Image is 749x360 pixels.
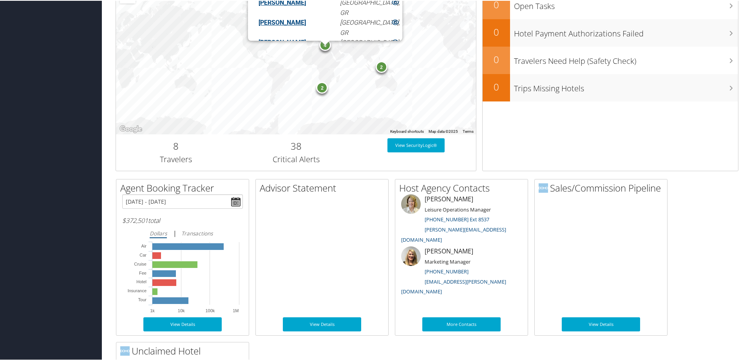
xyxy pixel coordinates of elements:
[425,257,470,264] small: Marketing Manager
[429,128,458,133] span: Map data ©2025
[242,153,350,164] h3: Critical Alerts
[136,279,147,283] tspan: Hotel
[122,215,148,224] span: $372,501
[425,267,469,274] a: [PHONE_NUMBER]
[138,297,147,301] tspan: Tour
[390,128,424,134] button: Keyboard shortcuts
[139,252,147,257] tspan: Car
[134,261,147,266] tspan: Cruise
[260,181,388,194] h2: Advisor Statement
[139,270,147,275] tspan: Fee
[483,80,510,93] h2: 0
[483,18,738,46] a: 0Hotel Payment Authorizations Failed
[118,123,144,134] img: Google
[283,317,361,331] a: View Details
[120,346,130,355] img: domo-logo.png
[401,194,421,213] img: meredith-price.jpg
[483,52,510,65] h2: 0
[120,181,249,194] h2: Agent Booking Tracker
[399,181,528,194] h2: Host Agency Contacts
[483,46,738,73] a: 0Travelers Need Help (Safety Check)
[397,246,526,298] li: [PERSON_NAME]
[233,308,239,312] text: 1M
[387,137,445,152] a: View SecurityLogic®
[401,277,506,295] a: [EMAIL_ADDRESS][PERSON_NAME][DOMAIN_NAME]
[401,246,421,265] img: ali-moffitt.jpg
[463,128,474,133] a: Terms (opens in new tab)
[425,215,489,222] a: [PHONE_NUMBER] Ext 8537
[122,228,243,237] div: |
[150,229,167,236] i: Dollars
[514,24,738,38] h3: Hotel Payment Authorizations Failed
[122,215,243,224] h6: total
[143,317,222,331] a: View Details
[122,153,230,164] h3: Travelers
[128,288,147,292] tspan: Insurance
[150,308,155,312] text: 1k
[319,38,331,50] div: 4
[178,308,185,312] text: 10k
[483,73,738,101] a: 0Trips Missing Hotels
[422,317,501,331] a: More Contacts
[483,25,510,38] h2: 0
[340,38,400,56] em: [GEOGRAPHIC_DATA], GR
[375,60,387,72] div: 2
[259,38,306,45] a: [PERSON_NAME]
[514,78,738,93] h3: Trips Missing Hotels
[316,81,328,93] div: 2
[340,18,400,36] em: [GEOGRAPHIC_DATA], GR
[242,139,350,152] h2: 38
[122,139,230,152] h2: 8
[181,229,213,236] i: Transactions
[539,181,667,194] h2: Sales/Commission Pipeline
[425,205,491,212] small: Leisure Operations Manager
[118,123,144,134] a: Open this area in Google Maps (opens a new window)
[205,308,215,312] text: 100k
[397,194,526,246] li: [PERSON_NAME]
[401,225,506,242] a: [PERSON_NAME][EMAIL_ADDRESS][DOMAIN_NAME]
[259,18,306,25] a: [PERSON_NAME]
[514,51,738,66] h3: Travelers Need Help (Safety Check)
[562,317,640,331] a: View Details
[141,243,147,248] tspan: Air
[539,183,548,192] img: domo-logo.png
